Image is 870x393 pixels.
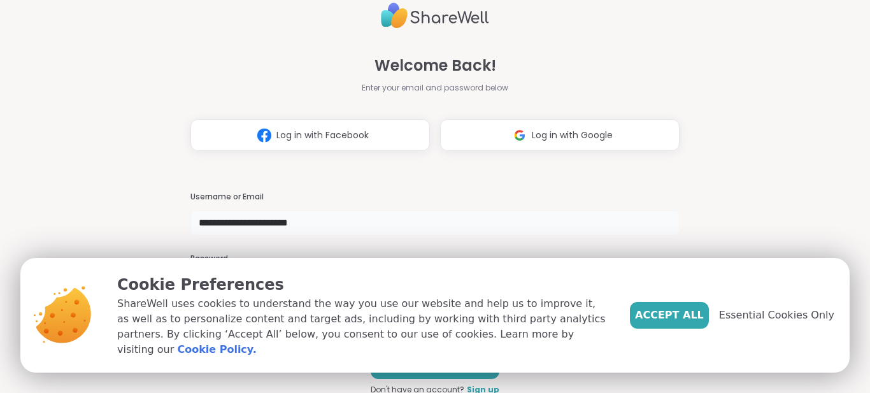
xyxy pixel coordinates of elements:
[532,129,613,142] span: Log in with Google
[190,192,680,203] h3: Username or Email
[630,302,709,329] button: Accept All
[362,82,508,94] span: Enter your email and password below
[252,124,276,147] img: ShareWell Logomark
[190,254,680,264] h3: Password
[117,296,610,357] p: ShareWell uses cookies to understand the way you use our website and help us to improve it, as we...
[177,342,256,357] a: Cookie Policy.
[719,308,834,323] span: Essential Cookies Only
[635,308,704,323] span: Accept All
[440,119,680,151] button: Log in with Google
[190,119,430,151] button: Log in with Facebook
[117,273,610,296] p: Cookie Preferences
[508,124,532,147] img: ShareWell Logomark
[276,129,369,142] span: Log in with Facebook
[374,54,496,77] span: Welcome Back!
